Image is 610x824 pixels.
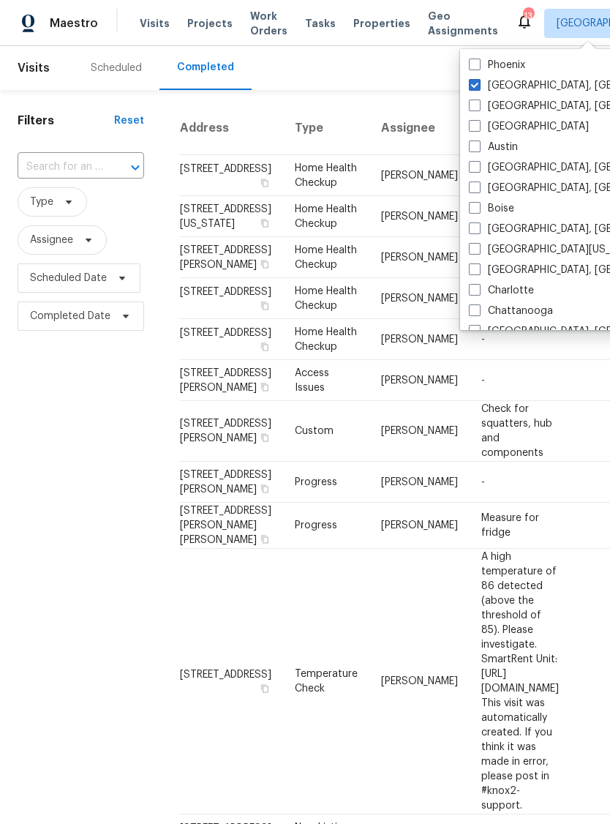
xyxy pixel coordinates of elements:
td: [STREET_ADDRESS][PERSON_NAME] [179,401,283,462]
label: Boise [469,201,514,216]
span: Tasks [305,18,336,29]
button: Copy Address [258,381,271,394]
td: Custom [283,401,369,462]
span: Properties [353,16,410,31]
td: Temperature Check [283,549,369,814]
button: Copy Address [258,217,271,230]
span: Type [30,195,53,209]
td: Measure for fridge [470,503,571,549]
td: [STREET_ADDRESS][US_STATE] [179,196,283,237]
td: Home Health Checkup [283,155,369,196]
span: Completed Date [30,309,110,323]
td: [PERSON_NAME] [369,196,470,237]
th: Address [179,102,283,155]
h1: Filters [18,113,114,128]
span: Geo Assignments [428,9,498,38]
td: [PERSON_NAME] [369,462,470,503]
div: Scheduled [91,61,142,75]
th: Assignee [369,102,470,155]
div: 13 [523,9,533,23]
td: Home Health Checkup [283,319,369,360]
span: Scheduled Date [30,271,107,285]
th: Type [283,102,369,155]
label: Chattanooga [469,304,553,318]
td: [STREET_ADDRESS] [179,549,283,814]
td: [PERSON_NAME] [369,360,470,401]
td: - [470,462,571,503]
td: Home Health Checkup [283,196,369,237]
td: [STREET_ADDRESS][PERSON_NAME] [179,237,283,278]
td: [PERSON_NAME] [369,503,470,549]
td: Progress [283,462,369,503]
div: Completed [177,60,234,75]
span: Visits [18,52,50,84]
td: [PERSON_NAME] [369,278,470,319]
button: Copy Address [258,340,271,353]
button: Copy Address [258,176,271,190]
td: Check for squatters, hub and components [470,401,571,462]
span: Maestro [50,16,98,31]
button: Copy Address [258,533,271,546]
span: Assignee [30,233,73,247]
td: [PERSON_NAME] [369,401,470,462]
td: - [470,360,571,401]
td: [STREET_ADDRESS] [179,319,283,360]
div: Reset [114,113,144,128]
td: - [470,319,571,360]
td: [PERSON_NAME] [369,549,470,814]
span: Work Orders [250,9,287,38]
span: Visits [140,16,170,31]
button: Open [125,157,146,178]
label: [GEOGRAPHIC_DATA] [469,119,589,134]
button: Copy Address [258,258,271,271]
td: [STREET_ADDRESS] [179,278,283,319]
input: Search for an address... [18,156,103,179]
label: Austin [469,140,518,154]
button: Copy Address [258,682,271,695]
td: [STREET_ADDRESS][PERSON_NAME] [179,360,283,401]
td: [PERSON_NAME] [369,155,470,196]
td: A high temperature of 86 detected (above the threshold of 85). Please investigate. SmartRent Unit... [470,549,571,814]
span: Projects [187,16,233,31]
td: [PERSON_NAME] [369,319,470,360]
td: Progress [283,503,369,549]
td: Access Issues [283,360,369,401]
td: [STREET_ADDRESS][PERSON_NAME] [179,462,283,503]
button: Copy Address [258,431,271,444]
label: Phoenix [469,58,525,72]
label: Charlotte [469,283,534,298]
button: Copy Address [258,482,271,495]
button: Copy Address [258,299,271,312]
td: Home Health Checkup [283,237,369,278]
td: [STREET_ADDRESS][PERSON_NAME][PERSON_NAME] [179,503,283,549]
td: Home Health Checkup [283,278,369,319]
td: [STREET_ADDRESS] [179,155,283,196]
td: [PERSON_NAME] [369,237,470,278]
